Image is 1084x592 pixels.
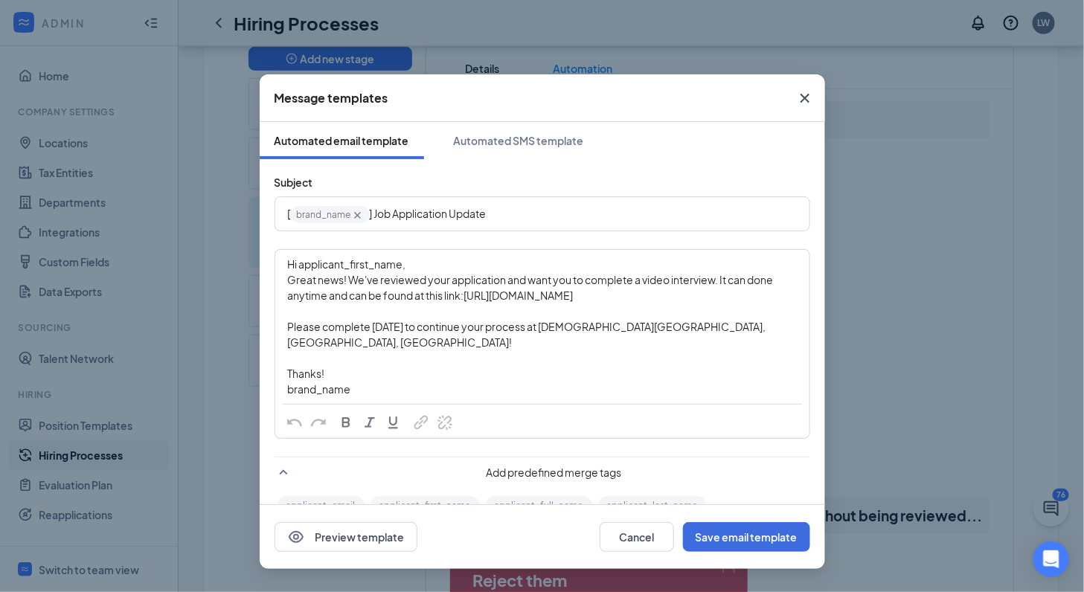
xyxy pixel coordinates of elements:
[683,522,810,552] button: Save email template
[370,207,487,220] span: ] Job Application Update
[598,496,707,515] button: applicant_last_name
[275,463,292,481] svg: SmallChevronUp
[275,133,409,148] div: Automated email template
[298,465,810,480] span: Add predefined merge tags
[278,496,365,515] button: applicant_email
[1033,541,1069,577] div: Open Intercom Messenger
[334,412,358,434] button: Bold
[307,412,330,434] button: Redo
[275,176,313,189] span: Subject
[288,320,768,349] span: Please complete [DATE] to continue your process at [DEMOGRAPHIC_DATA][GEOGRAPHIC_DATA], [GEOGRAPH...
[600,522,674,552] button: Cancel
[796,89,814,107] svg: Cross
[454,133,584,148] div: Automated SMS template
[287,528,305,546] svg: Eye
[351,209,364,222] svg: Cross
[276,251,809,403] div: Edit text
[288,257,406,271] span: Hi applicant_first_name‌‌‌‌,
[276,198,809,230] div: Edit text
[288,367,325,380] span: Thanks!
[785,74,825,122] button: Close
[275,522,417,552] button: EyePreview template
[382,412,405,434] button: Underline
[433,412,457,434] button: Remove Link
[275,457,810,481] div: Add predefined merge tags
[288,207,291,220] span: [
[288,273,775,302] span: Great news! We've reviewed your application and want you to complete a video interview. It can do...
[283,412,307,434] button: Undo
[409,412,433,434] button: Link
[486,496,592,515] button: applicant_full_name
[288,382,351,396] span: brand_name‌‌‌‌
[275,90,388,106] div: Message templates
[291,206,370,223] span: brand_name‌‌‌‌
[358,412,382,434] button: Italic
[371,496,480,515] button: applicant_first_name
